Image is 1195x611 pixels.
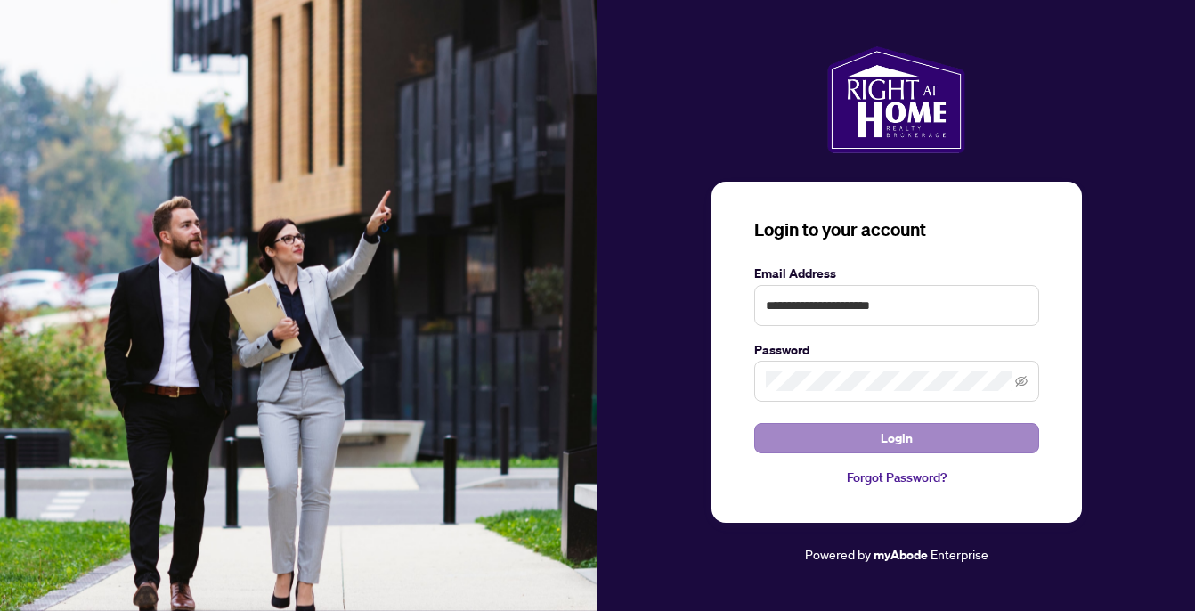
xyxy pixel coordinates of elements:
label: Email Address [754,264,1039,283]
span: Enterprise [931,546,988,562]
button: Login [754,423,1039,453]
span: Login [881,424,913,452]
a: Forgot Password? [754,468,1039,487]
a: myAbode [874,545,928,565]
label: Password [754,340,1039,360]
img: ma-logo [827,46,965,153]
span: eye-invisible [1015,375,1028,387]
h3: Login to your account [754,217,1039,242]
span: Powered by [805,546,871,562]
